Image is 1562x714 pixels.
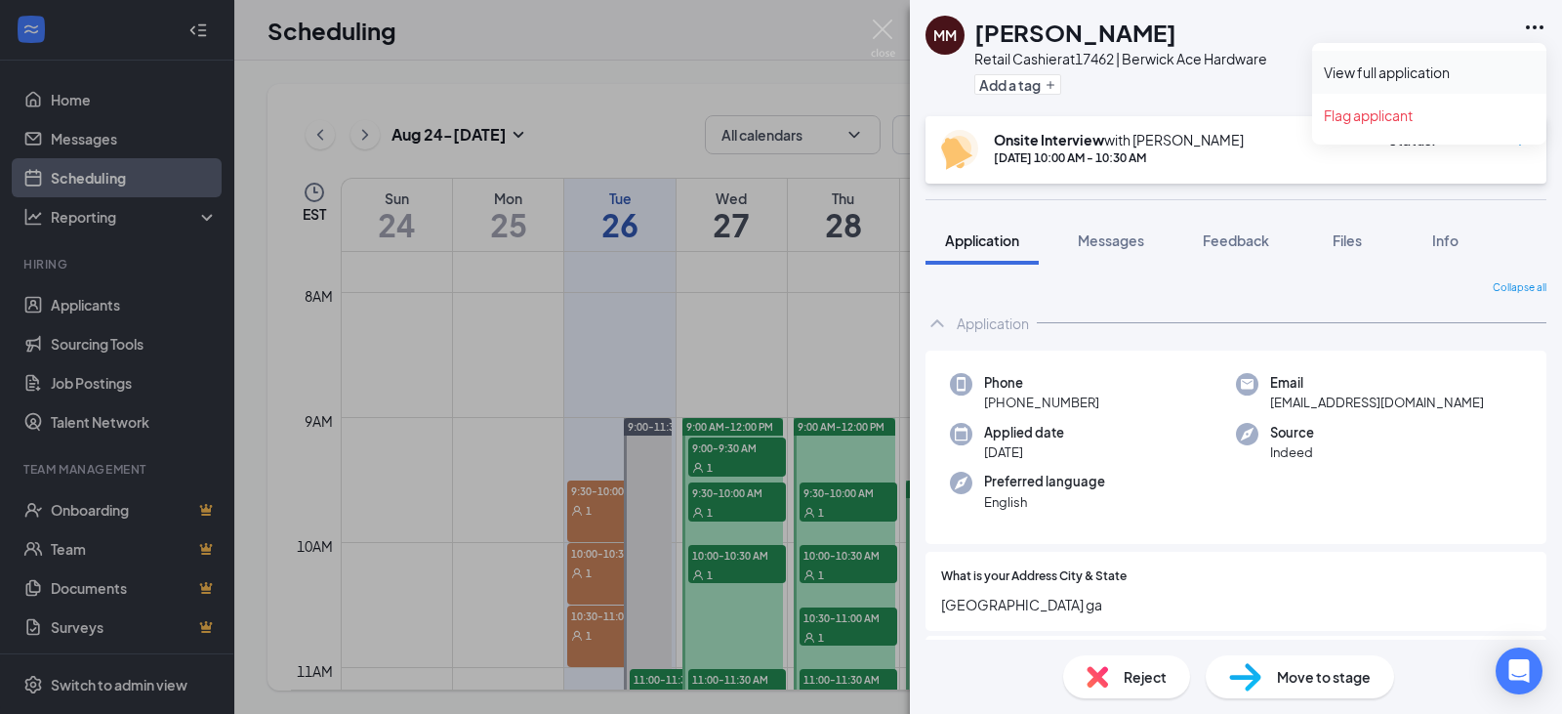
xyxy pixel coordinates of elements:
h1: [PERSON_NAME] [974,16,1176,49]
svg: Ellipses [1523,16,1546,39]
span: English [984,492,1105,512]
span: Application [945,231,1019,249]
b: Onsite Interview [994,131,1104,148]
a: View full application [1324,63,1535,82]
button: PlusAdd a tag [974,74,1061,95]
span: Preferred language [984,472,1105,491]
span: [EMAIL_ADDRESS][DOMAIN_NAME] [1270,393,1484,412]
div: Application [957,314,1029,333]
div: Open Intercom Messenger [1496,648,1542,694]
span: Applied date [984,423,1064,442]
span: Info [1432,231,1459,249]
span: Indeed [1270,442,1314,462]
span: [DATE] [984,442,1064,462]
span: Files [1333,231,1362,249]
span: Email [1270,373,1484,393]
span: Source [1270,423,1314,442]
span: Phone [984,373,1099,393]
span: [PHONE_NUMBER] [984,393,1099,412]
span: Messages [1078,231,1144,249]
div: with [PERSON_NAME] [994,130,1244,149]
svg: ChevronUp [925,312,949,335]
span: What is your Address City & State [941,567,1127,586]
span: Collapse all [1493,280,1546,296]
span: Move to stage [1277,666,1371,688]
span: Feedback [1203,231,1269,249]
span: Reject [1124,666,1167,688]
svg: Plus [1045,79,1056,91]
div: [DATE] 10:00 AM - 10:30 AM [994,149,1244,166]
span: [GEOGRAPHIC_DATA] ga [941,594,1531,615]
div: MM [933,25,957,45]
div: Retail Cashier at 17462 | Berwick Ace Hardware [974,49,1267,68]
